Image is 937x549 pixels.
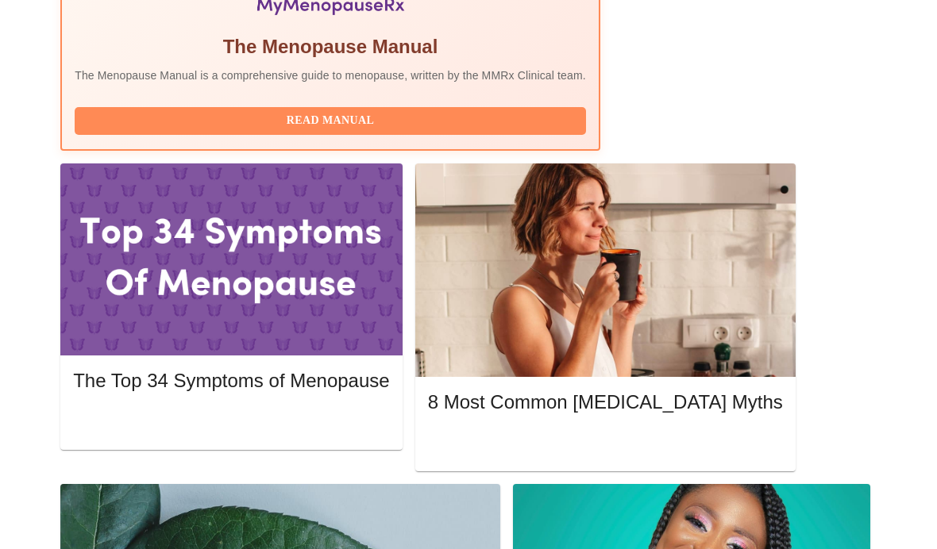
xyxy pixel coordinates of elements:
[428,430,783,458] button: Read More
[91,111,570,131] span: Read Manual
[73,413,393,427] a: Read More
[428,435,787,448] a: Read More
[75,107,586,135] button: Read Manual
[75,34,586,60] h5: The Menopause Manual
[444,434,767,454] span: Read More
[75,113,590,126] a: Read Manual
[75,67,586,83] p: The Menopause Manual is a comprehensive guide to menopause, written by the MMRx Clinical team.
[89,412,373,432] span: Read More
[73,368,389,394] h5: The Top 34 Symptoms of Menopause
[73,408,389,436] button: Read More
[428,390,783,415] h5: 8 Most Common [MEDICAL_DATA] Myths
